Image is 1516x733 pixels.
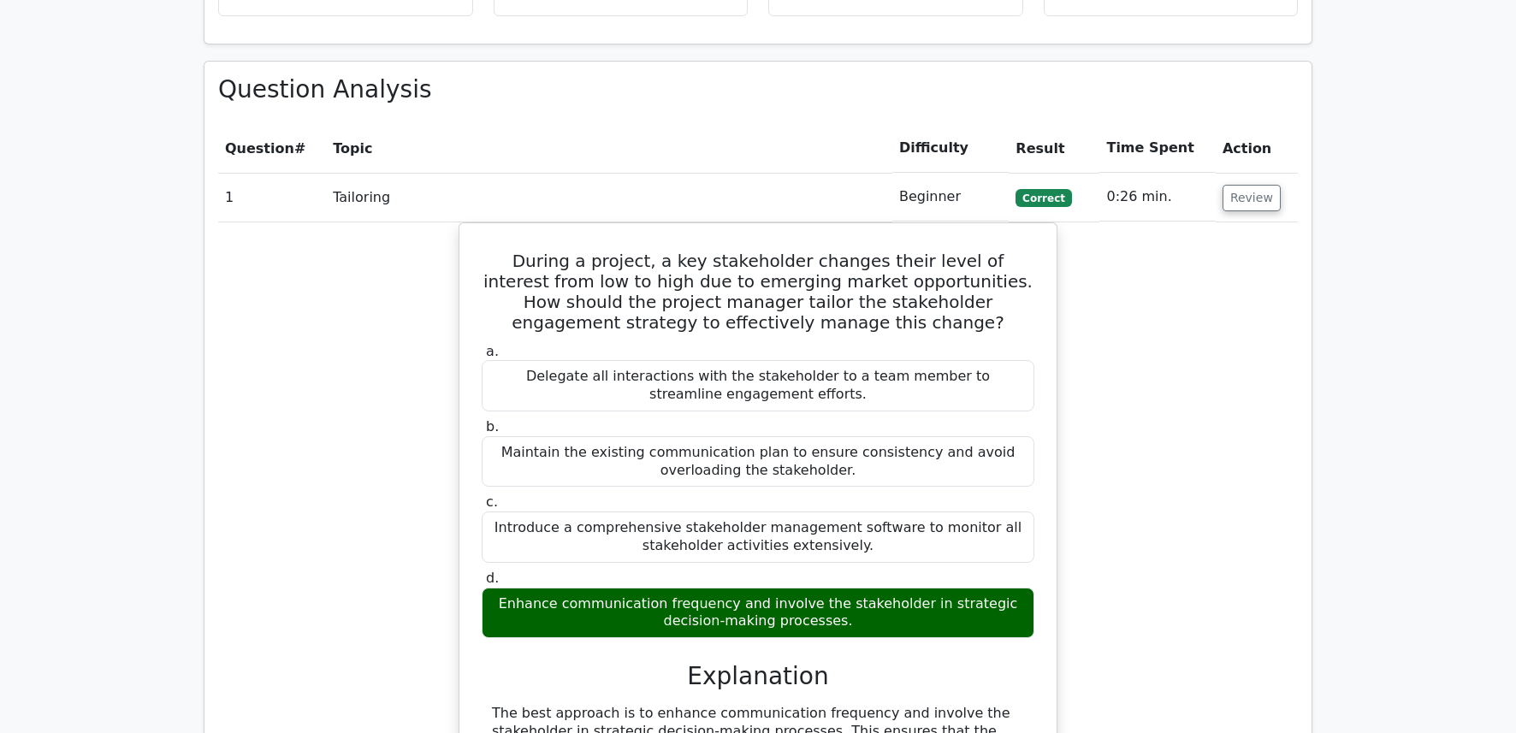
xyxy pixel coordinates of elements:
[225,140,294,157] span: Question
[1216,124,1298,173] th: Action
[218,124,326,173] th: #
[892,124,1009,173] th: Difficulty
[1009,124,1099,173] th: Result
[1223,185,1281,211] button: Review
[480,251,1036,333] h5: During a project, a key stakeholder changes their level of interest from low to high due to emerg...
[486,418,499,434] span: b.
[1099,173,1215,222] td: 0:26 min.
[218,75,1298,104] h3: Question Analysis
[326,124,892,173] th: Topic
[492,662,1024,691] h3: Explanation
[482,360,1034,411] div: Delegate all interactions with the stakeholder to a team member to streamline engagement efforts.
[1099,124,1215,173] th: Time Spent
[892,173,1009,222] td: Beginner
[486,343,499,359] span: a.
[218,173,326,222] td: 1
[326,173,892,222] td: Tailoring
[482,436,1034,488] div: Maintain the existing communication plan to ensure consistency and avoid overloading the stakehol...
[482,588,1034,639] div: Enhance communication frequency and involve the stakeholder in strategic decision-making processes.
[482,511,1034,563] div: Introduce a comprehensive stakeholder management software to monitor all stakeholder activities e...
[1016,189,1071,206] span: Correct
[486,494,498,510] span: c.
[486,570,499,586] span: d.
